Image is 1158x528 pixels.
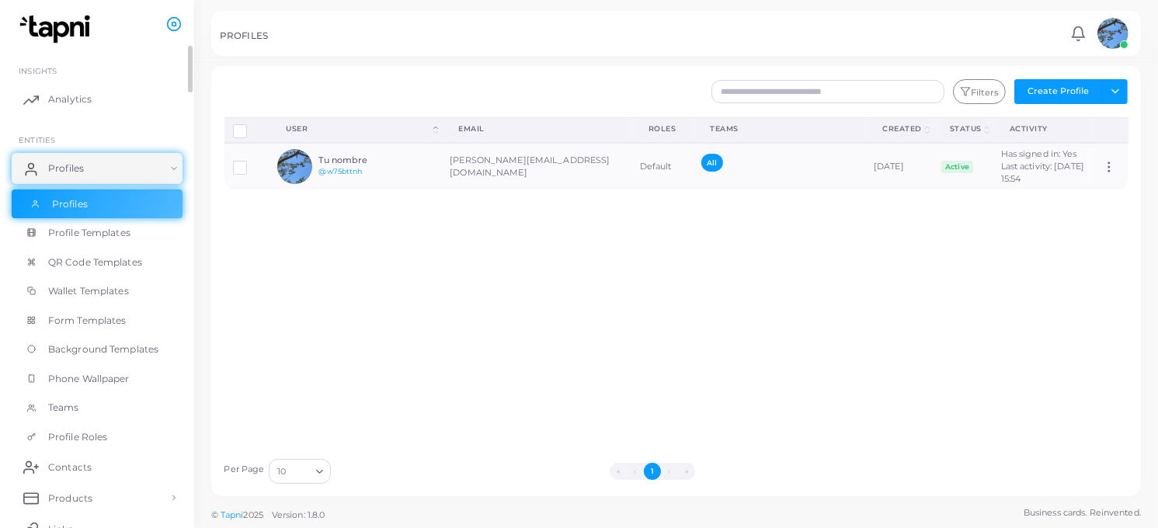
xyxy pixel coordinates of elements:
[865,143,933,189] td: [DATE]
[882,123,922,134] div: Created
[224,117,270,143] th: Row-selection
[12,248,183,277] a: QR Code Templates
[220,30,268,41] h5: PROFILES
[48,401,79,415] span: Teams
[335,463,969,480] ul: Pagination
[12,335,183,364] a: Background Templates
[19,66,57,75] span: INSIGHTS
[1094,117,1128,143] th: Action
[953,79,1006,104] button: Filters
[12,218,183,248] a: Profile Templates
[12,393,183,422] a: Teams
[48,314,127,328] span: Form Templates
[12,306,183,335] a: Form Templates
[12,482,183,513] a: Products
[286,123,430,134] div: User
[12,364,183,394] a: Phone Wallpaper
[48,255,142,269] span: QR Code Templates
[1097,18,1128,49] img: avatar
[319,155,433,165] h6: Tu nombre
[12,422,183,452] a: Profile Roles
[1001,148,1077,159] span: Has signed in: Yes
[243,509,263,522] span: 2025
[48,460,92,474] span: Contacts
[272,509,325,520] span: Version: 1.8.0
[710,123,848,134] div: Teams
[1093,18,1132,49] a: avatar
[211,509,325,522] span: ©
[48,92,92,106] span: Analytics
[48,342,158,356] span: Background Templates
[287,463,310,480] input: Search for option
[12,276,183,306] a: Wallet Templates
[277,149,312,184] img: avatar
[12,451,183,482] a: Contacts
[1010,123,1077,134] div: activity
[277,464,286,480] span: 10
[458,123,614,134] div: Email
[1024,506,1141,519] span: Business cards. Reinvented.
[701,154,722,172] span: All
[269,459,331,484] div: Search for option
[12,189,183,219] a: Profiles
[48,372,130,386] span: Phone Wallpaper
[52,197,88,211] span: Profiles
[48,162,84,175] span: Profiles
[12,153,183,184] a: Profiles
[224,464,265,476] label: Per Page
[631,143,694,189] td: Default
[941,161,974,173] span: Active
[319,167,363,175] a: @w75bttnh
[950,123,982,134] div: Status
[48,492,92,505] span: Products
[1001,161,1084,184] span: Last activity: [DATE] 15:54
[441,143,631,189] td: [PERSON_NAME][EMAIL_ADDRESS][DOMAIN_NAME]
[19,135,55,144] span: ENTITIES
[48,226,130,240] span: Profile Templates
[14,15,100,43] img: logo
[221,509,244,520] a: Tapni
[644,463,661,480] button: Go to page 1
[48,284,129,298] span: Wallet Templates
[649,123,676,134] div: Roles
[48,430,107,444] span: Profile Roles
[12,84,183,115] a: Analytics
[1014,79,1103,104] button: Create Profile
